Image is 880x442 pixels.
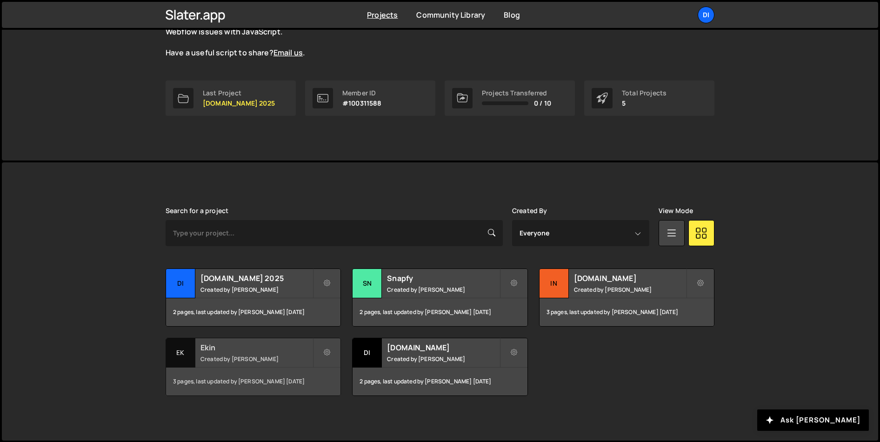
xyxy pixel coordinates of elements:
[203,100,275,107] p: [DOMAIN_NAME] 2025
[352,268,527,327] a: Sn Snapfy Created by [PERSON_NAME] 2 pages, last updated by [PERSON_NAME] [DATE]
[166,269,195,298] div: di
[166,220,503,246] input: Type your project...
[512,207,547,214] label: Created By
[622,100,667,107] p: 5
[659,207,693,214] label: View Mode
[200,355,313,363] small: Created by [PERSON_NAME]
[353,368,527,395] div: 2 pages, last updated by [PERSON_NAME] [DATE]
[504,10,520,20] a: Blog
[757,409,869,431] button: Ask [PERSON_NAME]
[534,100,551,107] span: 0 / 10
[166,298,340,326] div: 2 pages, last updated by [PERSON_NAME] [DATE]
[166,338,195,368] div: Ek
[622,89,667,97] div: Total Projects
[540,298,714,326] div: 3 pages, last updated by [PERSON_NAME] [DATE]
[353,269,382,298] div: Sn
[166,368,340,395] div: 3 pages, last updated by [PERSON_NAME] [DATE]
[342,89,382,97] div: Member ID
[200,273,313,283] h2: [DOMAIN_NAME] 2025
[352,338,527,396] a: di [DOMAIN_NAME] Created by [PERSON_NAME] 2 pages, last updated by [PERSON_NAME] [DATE]
[698,7,714,23] a: Di
[166,207,228,214] label: Search for a project
[539,268,714,327] a: In [DOMAIN_NAME] Created by [PERSON_NAME] 3 pages, last updated by [PERSON_NAME] [DATE]
[574,273,686,283] h2: [DOMAIN_NAME]
[166,80,296,116] a: Last Project [DOMAIN_NAME] 2025
[387,273,499,283] h2: Snapfy
[353,298,527,326] div: 2 pages, last updated by [PERSON_NAME] [DATE]
[342,100,382,107] p: #100311588
[200,342,313,353] h2: Ekin
[166,16,500,58] p: The is live and growing. Explore the curated scripts to solve common Webflow issues with JavaScri...
[353,338,382,368] div: di
[387,342,499,353] h2: [DOMAIN_NAME]
[416,10,485,20] a: Community Library
[387,286,499,294] small: Created by [PERSON_NAME]
[574,286,686,294] small: Created by [PERSON_NAME]
[540,269,569,298] div: In
[387,355,499,363] small: Created by [PERSON_NAME]
[166,338,341,396] a: Ek Ekin Created by [PERSON_NAME] 3 pages, last updated by [PERSON_NAME] [DATE]
[273,47,303,58] a: Email us
[203,89,275,97] div: Last Project
[166,268,341,327] a: di [DOMAIN_NAME] 2025 Created by [PERSON_NAME] 2 pages, last updated by [PERSON_NAME] [DATE]
[200,286,313,294] small: Created by [PERSON_NAME]
[482,89,551,97] div: Projects Transferred
[367,10,398,20] a: Projects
